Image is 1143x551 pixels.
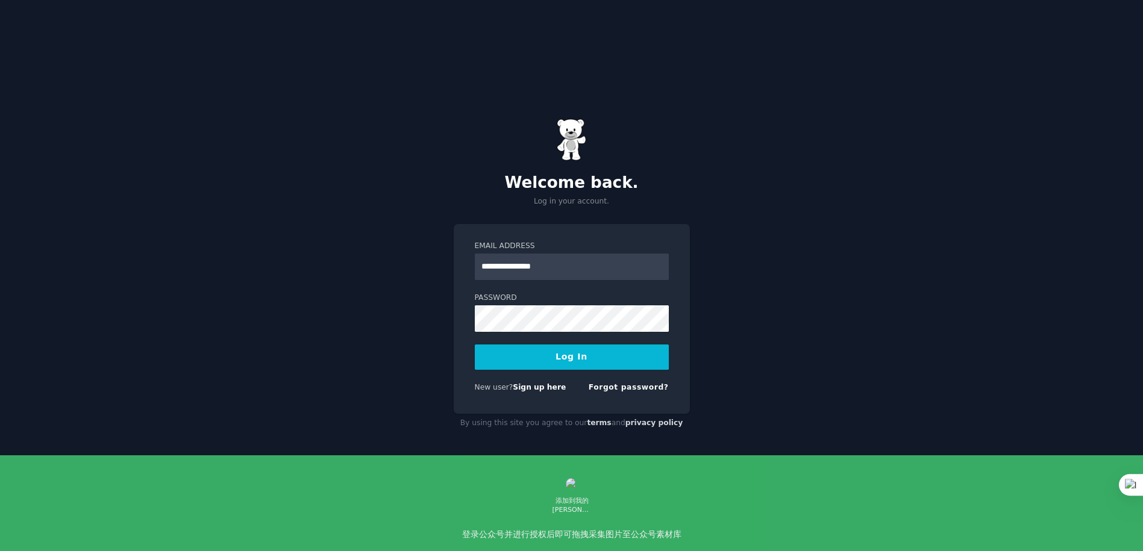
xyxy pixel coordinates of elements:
img: Gummy Bear [557,119,587,161]
a: Sign up here [513,383,566,391]
a: Forgot password? [589,383,669,391]
label: Email Address [475,241,669,252]
button: Log In [475,344,669,370]
span: New user? [475,383,513,391]
h2: Welcome back. [454,173,690,193]
a: terms [587,419,611,427]
a: privacy policy [625,419,683,427]
p: Log in your account. [454,196,690,207]
div: By using this site you agree to our and [454,414,690,433]
label: Password [475,293,669,304]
